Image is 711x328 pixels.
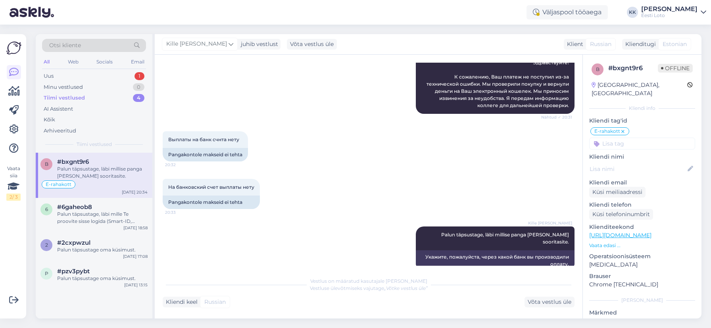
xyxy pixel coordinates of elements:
div: Küsi telefoninumbrit [589,209,653,220]
div: 1 [135,72,144,80]
div: Tiimi vestlused [44,94,85,102]
i: „Võtke vestlus üle” [384,285,428,291]
p: Kliendi nimi [589,153,695,161]
div: Web [66,57,80,67]
div: Palun täpsustage, läbi millise panga [PERSON_NAME] sooritasite. [57,165,148,180]
p: Brauser [589,272,695,280]
div: Email [129,57,146,67]
span: #2cxpwzul [57,239,90,246]
div: [PERSON_NAME] [641,6,698,12]
div: Klienditugi [622,40,656,48]
div: [DATE] 17:08 [123,253,148,259]
div: Klient [564,40,583,48]
div: Palun täpsustage oma küsimust. [57,275,148,282]
p: Kliendi tag'id [589,117,695,125]
span: Nähtud ✓ 20:31 [541,114,572,120]
div: Väljaspool tööaega [527,5,608,19]
span: 2 [45,242,48,248]
div: Vaata siia [6,165,21,201]
div: 0 [133,83,144,91]
span: Выплаты на банк счнта нету [168,136,239,142]
span: #bxgnt9r6 [57,158,89,165]
p: Kliendi telefon [589,201,695,209]
div: 2 / 3 [6,194,21,201]
div: All [42,57,51,67]
span: На банковский счет выплаты нету [168,184,254,190]
div: Kõik [44,116,55,124]
div: Arhiveeritud [44,127,76,135]
div: Uus [44,72,54,80]
div: Küsi meiliaadressi [589,187,646,198]
div: [DATE] 18:58 [123,225,148,231]
span: E-rahakott [46,182,71,187]
span: 20:32 [165,162,195,168]
div: Socials [95,57,114,67]
div: [DATE] 13:15 [124,282,148,288]
p: Vaata edasi ... [589,242,695,249]
span: b [596,66,600,72]
div: Võta vestlus üle [525,297,575,307]
div: 4 [133,94,144,102]
div: Eesti Loto [641,12,698,19]
span: Kille [PERSON_NAME] [528,220,572,226]
div: [GEOGRAPHIC_DATA], [GEOGRAPHIC_DATA] [592,81,687,98]
img: Askly Logo [6,40,21,56]
div: Palun täpsustage, läbi mille Te proovite sisse logida (Smart-ID, Mobiil-ID, ID-kaart) [57,211,148,225]
div: [DATE] 20:34 [122,189,148,195]
span: Otsi kliente [49,41,81,50]
div: Minu vestlused [44,83,83,91]
span: #6gaheob8 [57,203,92,211]
span: Vestlus on määratud kasutajale [PERSON_NAME] [310,278,427,284]
p: Klienditeekond [589,223,695,231]
p: [MEDICAL_DATA] [589,261,695,269]
div: Pangakontole makseid ei tehta [163,196,260,209]
p: Operatsioonisüsteem [589,252,695,261]
div: Укажите, пожалуйста, через какой банк вы производили оплату. [416,250,575,271]
span: Russian [204,298,226,306]
span: #pzv3pybt [57,268,90,275]
span: Estonian [663,40,687,48]
span: p [45,270,48,276]
div: Võta vestlus üle [287,39,337,50]
div: juhib vestlust [238,40,278,48]
a: [URL][DOMAIN_NAME] [589,232,651,239]
div: Kliendi info [589,105,695,112]
p: Kliendi email [589,178,695,187]
span: Vestluse ülevõtmiseks vajutage [310,285,428,291]
span: 6 [45,206,48,212]
span: Offline [658,64,693,73]
span: Russian [590,40,611,48]
p: Chrome [TECHNICAL_ID] [589,280,695,289]
span: Kille [PERSON_NAME] [166,40,227,48]
a: [PERSON_NAME]Eesti Loto [641,6,706,19]
span: 20:33 [165,209,195,215]
span: Здравствуйте! К сожалению, Ваш платеж не поступил из-за технической ошибки. Мы проверили покупку ... [427,59,570,108]
span: E-rahakott [594,129,620,134]
input: Lisa tag [589,138,695,150]
input: Lisa nimi [590,165,686,173]
span: b [45,161,48,167]
div: Kliendi keel [163,298,198,306]
div: [PERSON_NAME] [589,297,695,304]
div: Pangakontole makseid ei tehta [163,148,248,161]
span: Palun täpsustage, läbi millise panga [PERSON_NAME] sooritasite. [441,232,570,245]
div: # bxgnt9r6 [608,63,658,73]
div: Palun täpsustage oma küsimust. [57,246,148,253]
span: Tiimi vestlused [77,141,112,148]
p: Märkmed [589,309,695,317]
div: KK [627,7,638,18]
div: AI Assistent [44,105,73,113]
